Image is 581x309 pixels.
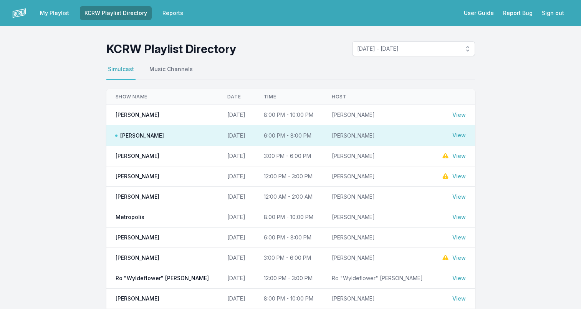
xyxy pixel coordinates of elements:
[106,65,136,80] button: Simulcast
[106,89,218,105] th: Show Name
[255,289,323,309] td: 8:00 PM - 10:00 PM
[537,6,569,20] button: Sign out
[452,295,466,302] a: View
[452,274,466,282] a: View
[116,295,159,302] span: [PERSON_NAME]
[116,132,164,140] span: [PERSON_NAME]
[452,254,466,262] a: View
[116,193,159,201] span: [PERSON_NAME]
[459,6,498,20] a: User Guide
[255,187,323,207] td: 12:00 AM - 2:00 AM
[255,105,323,125] td: 8:00 PM - 10:00 PM
[35,6,74,20] a: My Playlist
[116,213,144,221] span: Metropolis
[352,42,475,56] button: [DATE] - [DATE]
[116,234,159,241] span: [PERSON_NAME]
[106,42,236,56] h1: KCRW Playlist Directory
[452,193,466,201] a: View
[116,254,159,262] span: [PERSON_NAME]
[116,173,159,180] span: [PERSON_NAME]
[255,146,323,166] td: 3:00 PM - 6:00 PM
[12,6,26,20] img: logo-white-87cec1fa9cbef997252546196dc51331.png
[80,6,152,20] a: KCRW Playlist Directory
[218,228,255,248] td: [DATE]
[116,274,209,282] span: Ro "Wyldeflower" [PERSON_NAME]
[452,213,466,221] a: View
[452,173,466,180] a: View
[148,65,194,80] button: Music Channels
[255,166,323,187] td: 12:00 PM - 3:00 PM
[158,6,188,20] a: Reports
[218,89,255,105] th: Date
[452,111,466,119] a: View
[116,111,159,119] span: [PERSON_NAME]
[218,248,255,268] td: [DATE]
[255,207,323,228] td: 8:00 PM - 10:00 PM
[323,248,432,268] td: [PERSON_NAME]
[357,45,459,53] span: [DATE] - [DATE]
[452,131,466,139] a: View
[218,166,255,187] td: [DATE]
[323,105,432,125] td: [PERSON_NAME]
[116,152,159,160] span: [PERSON_NAME]
[323,89,432,105] th: Host
[323,207,432,228] td: [PERSON_NAME]
[218,105,255,125] td: [DATE]
[255,125,323,146] td: 6:00 PM - 8:00 PM
[323,166,432,187] td: [PERSON_NAME]
[255,268,323,289] td: 12:00 PM - 3:00 PM
[323,125,432,146] td: [PERSON_NAME]
[323,268,432,289] td: Ro "Wyldeflower" [PERSON_NAME]
[218,268,255,289] td: [DATE]
[452,234,466,241] a: View
[323,146,432,166] td: [PERSON_NAME]
[498,6,537,20] a: Report Bug
[218,187,255,207] td: [DATE]
[218,207,255,228] td: [DATE]
[255,228,323,248] td: 6:00 PM - 8:00 PM
[323,228,432,248] td: [PERSON_NAME]
[255,248,323,268] td: 3:00 PM - 6:00 PM
[452,152,466,160] a: View
[218,289,255,309] td: [DATE]
[218,146,255,166] td: [DATE]
[323,187,432,207] td: [PERSON_NAME]
[255,89,323,105] th: Time
[218,125,255,146] td: [DATE]
[323,289,432,309] td: [PERSON_NAME]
